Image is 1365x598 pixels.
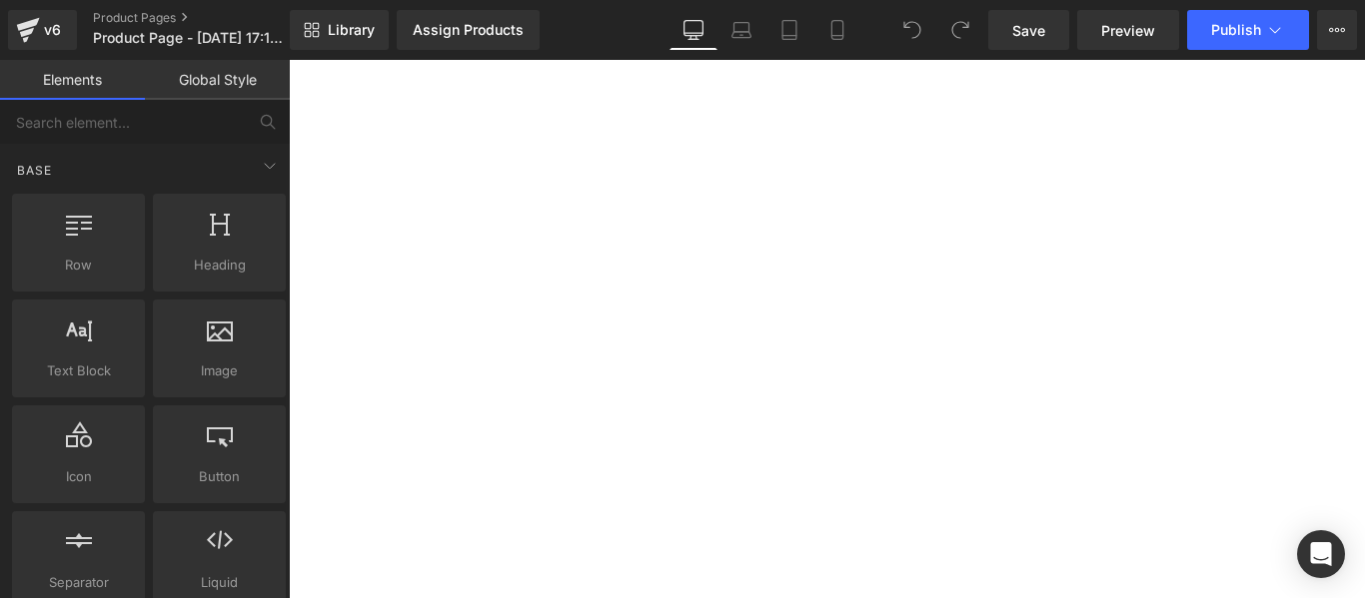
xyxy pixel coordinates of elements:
[18,572,139,593] span: Separator
[670,10,717,50] a: Desktop
[1101,20,1155,41] span: Preview
[1297,530,1345,578] div: Open Intercom Messenger
[290,10,389,50] a: New Library
[8,10,77,50] a: v6
[40,17,65,43] div: v6
[159,255,280,276] span: Heading
[93,10,323,26] a: Product Pages
[18,255,139,276] span: Row
[1211,22,1261,38] span: Publish
[93,30,285,46] span: Product Page - [DATE] 17:19:57
[940,10,980,50] button: Redo
[159,466,280,487] span: Button
[159,572,280,593] span: Liquid
[328,21,375,39] span: Library
[18,360,139,381] span: Text Block
[15,161,54,180] span: Base
[765,10,813,50] a: Tablet
[18,466,139,487] span: Icon
[1317,10,1357,50] button: More
[813,10,861,50] a: Mobile
[1187,10,1309,50] button: Publish
[1077,10,1179,50] a: Preview
[892,10,932,50] button: Undo
[717,10,765,50] a: Laptop
[145,60,290,100] a: Global Style
[159,360,280,381] span: Image
[1012,20,1045,41] span: Save
[413,22,524,38] div: Assign Products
